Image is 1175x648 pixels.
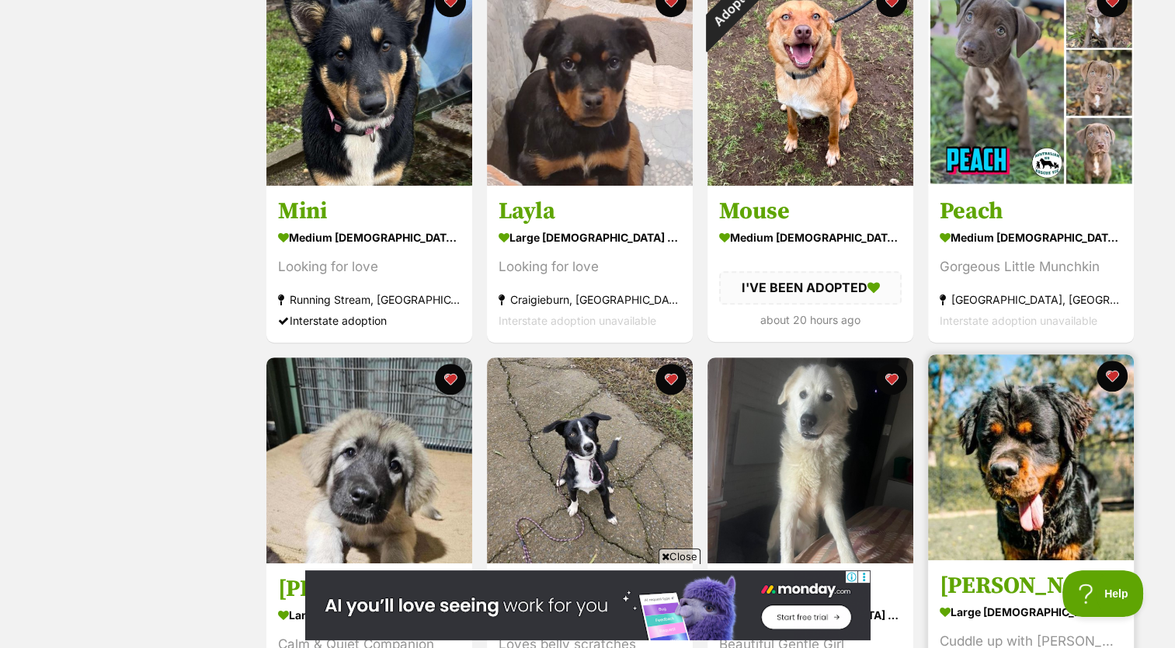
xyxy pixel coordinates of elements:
div: medium [DEMOGRAPHIC_DATA] Dog [719,226,902,249]
div: Running Stream, [GEOGRAPHIC_DATA] [278,289,461,310]
div: Looking for love [278,256,461,277]
button: favourite [876,364,907,395]
div: large [DEMOGRAPHIC_DATA] Dog [719,604,902,626]
a: Adopted [707,173,913,189]
div: large [DEMOGRAPHIC_DATA] Dog [499,226,681,249]
div: Looking for love [499,256,681,277]
h3: Mouse [719,197,902,226]
div: I'VE BEEN ADOPTED [719,271,902,304]
img: Lyra [707,357,913,563]
div: Craigieburn, [GEOGRAPHIC_DATA] [499,289,681,310]
img: Kozy Falko [928,354,1134,560]
button: favourite [1097,361,1128,392]
div: [GEOGRAPHIC_DATA], [GEOGRAPHIC_DATA] [940,289,1122,310]
button: favourite [435,364,466,395]
iframe: Advertisement [305,570,871,640]
a: Peach medium [DEMOGRAPHIC_DATA] Dog Gorgeous Little Munchkin [GEOGRAPHIC_DATA], [GEOGRAPHIC_DATA]... [928,185,1134,343]
div: about 20 hours ago [719,308,902,329]
span: Interstate adoption unavailable [940,314,1097,327]
a: Mouse medium [DEMOGRAPHIC_DATA] Dog I'VE BEEN ADOPTED about 20 hours ago favourite [707,185,913,341]
div: Gorgeous Little Munchkin [940,256,1122,277]
img: Freya [487,357,693,563]
h3: [PERSON_NAME] [278,574,461,604]
div: medium [DEMOGRAPHIC_DATA] Dog [940,226,1122,249]
h3: Mini [278,197,461,226]
div: Interstate adoption [278,310,461,331]
img: Osa [266,357,472,563]
span: Close [659,549,700,564]
h3: [PERSON_NAME] [940,571,1122,601]
div: medium [DEMOGRAPHIC_DATA] Dog [278,226,461,249]
button: favourite [655,364,687,395]
iframe: Help Scout Beacon - Open [1062,570,1144,617]
div: large [DEMOGRAPHIC_DATA] Dog [940,601,1122,623]
a: Mini medium [DEMOGRAPHIC_DATA] Dog Looking for love Running Stream, [GEOGRAPHIC_DATA] Interstate ... [266,185,472,343]
span: Interstate adoption unavailable [499,314,656,327]
div: large [DEMOGRAPHIC_DATA] Dog [278,604,461,626]
h3: Peach [940,197,1122,226]
a: Layla large [DEMOGRAPHIC_DATA] Dog Looking for love Craigieburn, [GEOGRAPHIC_DATA] Interstate ado... [487,185,693,343]
h3: Lyra [719,574,902,604]
h3: Layla [499,197,681,226]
